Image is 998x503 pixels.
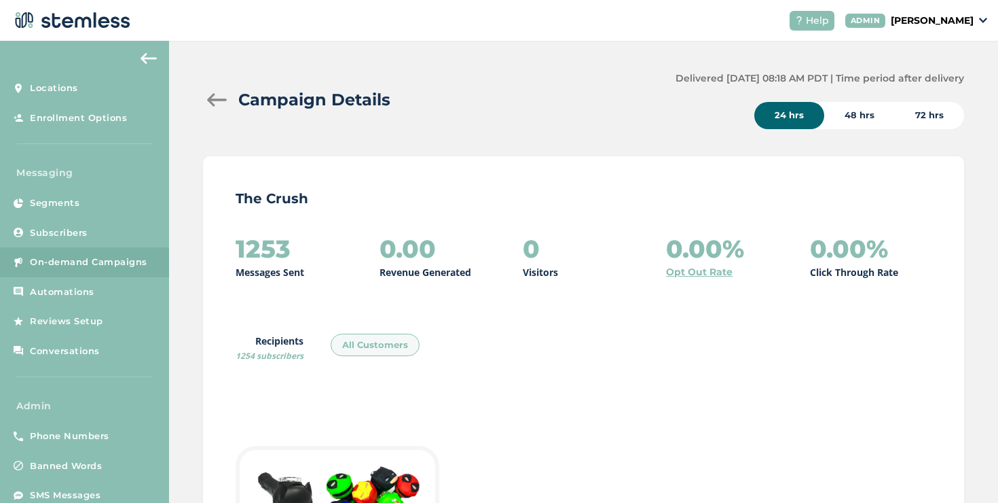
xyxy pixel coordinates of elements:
[676,71,964,86] label: Delivered [DATE] 08:18 AM PDT | Time period after delivery
[30,489,100,502] span: SMS Messages
[11,7,130,34] img: logo-dark-0685b13c.svg
[30,345,100,358] span: Conversations
[891,14,974,28] p: [PERSON_NAME]
[523,235,540,262] h2: 0
[824,102,895,129] div: 48 hrs
[141,53,157,64] img: icon-arrow-back-accent-c549486e.svg
[236,189,931,208] p: The Crush
[754,102,824,129] div: 24 hrs
[30,196,79,210] span: Segments
[238,88,390,112] h2: Campaign Details
[236,265,304,279] p: Messages Sent
[795,16,803,24] img: icon-help-white-03924b79.svg
[806,14,829,28] span: Help
[930,438,998,503] iframe: Chat Widget
[236,334,303,362] label: Recipients
[380,265,471,279] p: Revenue Generated
[30,82,78,95] span: Locations
[895,102,964,129] div: 72 hrs
[810,265,898,279] p: Click Through Rate
[331,334,420,357] div: All Customers
[979,18,987,23] img: icon_down-arrow-small-66adaf34.svg
[666,265,733,279] a: Opt Out Rate
[845,14,886,28] div: ADMIN
[30,285,94,299] span: Automations
[30,459,102,473] span: Banned Words
[30,315,103,328] span: Reviews Setup
[236,235,291,262] h2: 1253
[30,111,127,125] span: Enrollment Options
[666,235,744,262] h2: 0.00%
[523,265,558,279] p: Visitors
[30,226,88,240] span: Subscribers
[810,235,888,262] h2: 0.00%
[30,430,109,443] span: Phone Numbers
[236,350,303,362] span: 1254 subscribers
[30,256,147,269] span: On-demand Campaigns
[380,235,436,262] h2: 0.00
